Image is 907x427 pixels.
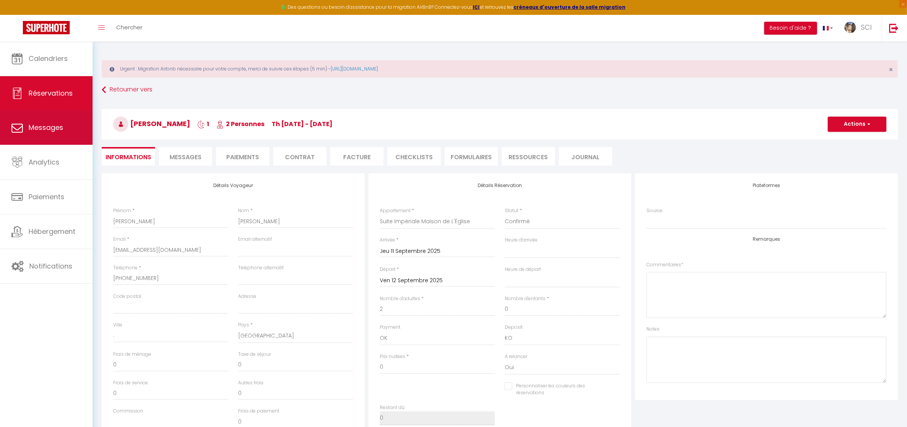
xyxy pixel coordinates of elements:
[445,147,498,166] li: FORMULAIRES
[29,157,59,167] span: Analytics
[29,192,64,202] span: Paiements
[170,153,202,162] span: Messages
[113,321,122,329] label: Ville
[197,120,209,128] span: 1
[331,66,378,72] a: [URL][DOMAIN_NAME]
[216,147,269,166] li: Paiements
[889,65,893,74] span: ×
[839,15,881,42] a: ... SCI
[102,60,898,78] div: Urgent : Migration Airbnb nécessaire pour votre compte, merci de suivre ces étapes (5 min) -
[238,207,249,214] label: Nom
[845,22,856,33] img: ...
[29,123,63,132] span: Messages
[29,227,75,236] span: Hébergement
[330,147,384,166] li: Facture
[113,207,131,214] label: Prénom
[110,15,148,42] a: Chercher
[113,264,138,272] label: Téléphone
[387,147,441,166] li: CHECKLISTS
[380,404,405,411] label: Restant dû
[505,266,541,273] label: Heure de départ
[102,147,155,166] li: Informations
[764,22,817,35] button: Besoin d'aide ?
[238,236,272,243] label: Email alternatif
[646,326,659,333] label: Notes
[113,183,353,188] h4: Détails Voyageur
[889,23,899,33] img: logout
[380,237,395,244] label: Arrivée
[238,408,279,415] label: Frais de paiement
[273,147,326,166] li: Contrat
[113,119,190,128] span: [PERSON_NAME]
[23,21,70,34] img: Super Booking
[380,207,411,214] label: Appartement
[116,23,142,31] span: Chercher
[113,351,151,358] label: Frais de ménage
[113,293,141,300] label: Code postal
[861,22,872,32] span: SCI
[646,237,886,242] h4: Remarques
[380,266,395,273] label: Départ
[238,293,256,300] label: Adresse
[102,83,898,97] a: Retourner vers
[113,408,143,415] label: Commission
[29,261,72,271] span: Notifications
[889,66,893,73] button: Close
[502,147,555,166] li: Ressources
[29,88,73,98] span: Réservations
[380,295,420,302] label: Nombre d'adultes
[238,379,264,387] label: Autres frais
[6,3,29,26] button: Ouvrir le widget de chat LiveChat
[559,147,612,166] li: Journal
[505,207,518,214] label: Statut
[646,207,662,214] label: Source
[113,236,126,243] label: Email
[513,4,625,10] a: créneaux d'ouverture de la salle migration
[380,324,400,331] label: Payment
[646,261,683,269] label: Commentaires
[505,353,527,360] label: A relancer
[505,324,523,331] label: Deposit
[380,183,620,188] h4: Détails Réservation
[238,264,284,272] label: Téléphone alternatif
[216,120,264,128] span: 2 Personnes
[473,4,480,10] a: ICI
[29,54,68,63] span: Calendriers
[272,120,333,128] span: Th [DATE] - [DATE]
[505,295,545,302] label: Nombre d'enfants
[646,183,886,188] h4: Plateformes
[828,117,886,132] button: Actions
[238,321,249,329] label: Pays
[505,237,537,244] label: Heure d'arrivée
[875,393,901,421] iframe: Chat
[113,379,148,387] label: Frais de service
[380,353,405,360] label: Prix nuitées
[238,351,271,358] label: Taxe de séjour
